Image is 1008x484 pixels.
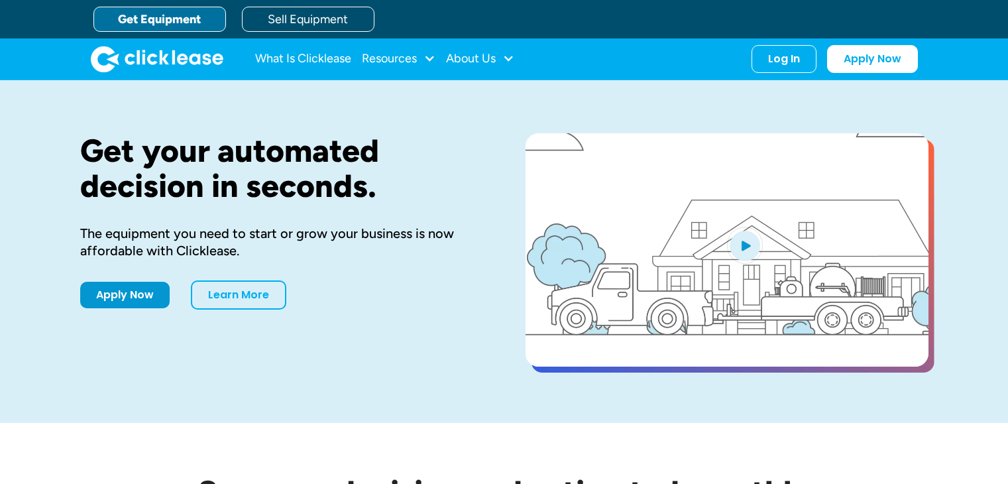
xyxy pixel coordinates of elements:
[242,7,374,32] a: Sell Equipment
[768,52,800,66] div: Log In
[827,45,918,73] a: Apply Now
[255,46,351,72] a: What Is Clicklease
[362,46,435,72] div: Resources
[727,227,763,264] img: Blue play button logo on a light blue circular background
[80,282,170,308] a: Apply Now
[93,7,226,32] a: Get Equipment
[91,46,223,72] img: Clicklease logo
[80,225,483,259] div: The equipment you need to start or grow your business is now affordable with Clicklease.
[91,46,223,72] a: home
[526,133,928,367] a: open lightbox
[191,280,286,310] a: Learn More
[80,133,483,204] h1: Get your automated decision in seconds.
[446,46,514,72] div: About Us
